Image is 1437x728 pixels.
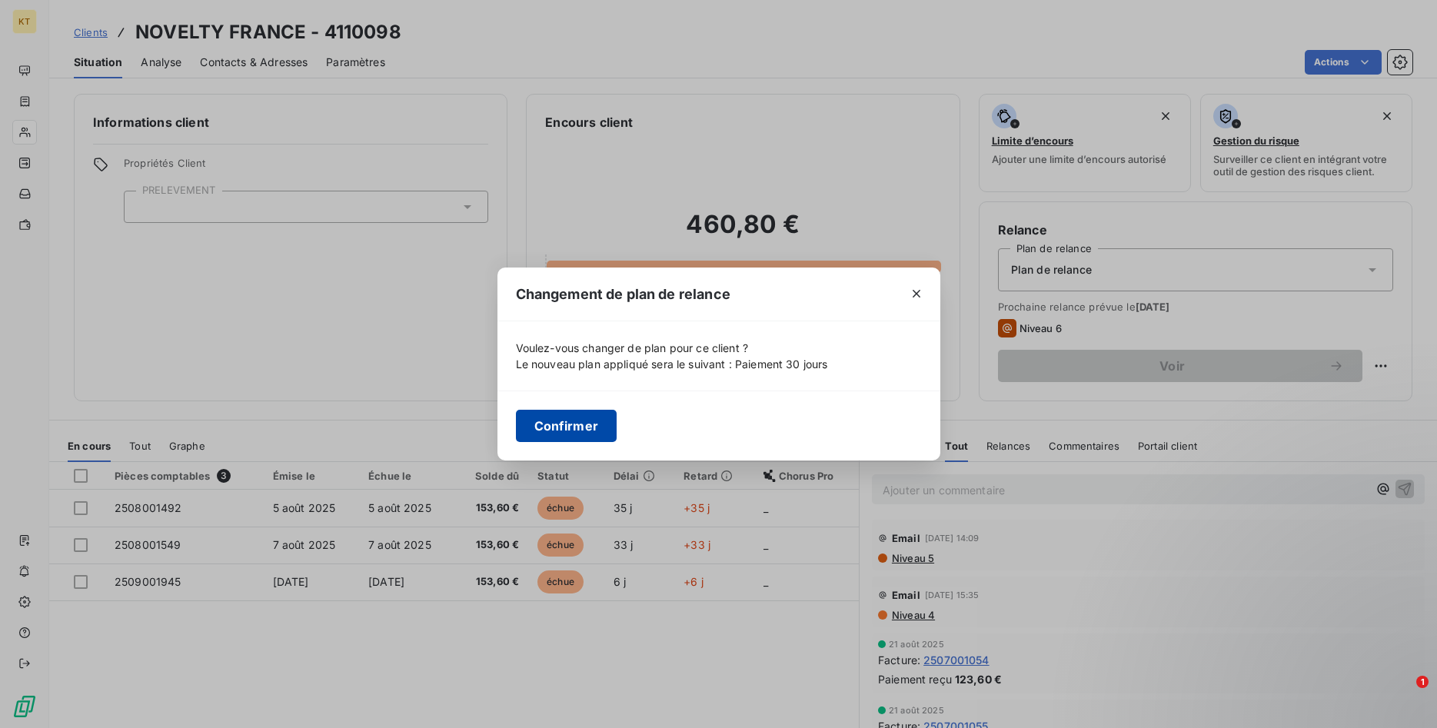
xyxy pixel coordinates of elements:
span: Voulez-vous changer de plan pour ce client ? [516,340,749,356]
iframe: Intercom notifications message [1129,579,1437,686]
span: Changement de plan de relance [516,284,730,304]
span: Le nouveau plan appliqué sera le suivant : Paiement 30 jours [516,356,828,372]
iframe: Intercom live chat [1385,676,1422,713]
span: 1 [1416,676,1429,688]
button: Confirmer [516,410,617,442]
